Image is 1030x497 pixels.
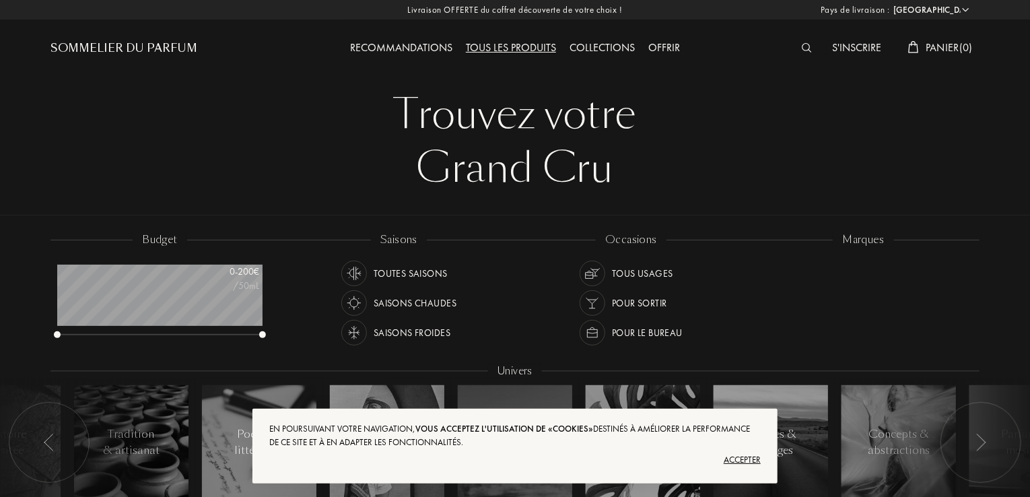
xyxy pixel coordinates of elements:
img: arr_left.svg [975,434,986,451]
div: Saisons chaudes [374,290,456,316]
img: usage_season_hot_white.svg [345,294,364,312]
div: 0 - 200 € [192,265,259,279]
img: usage_season_cold_white.svg [345,323,364,342]
div: occasions [596,232,666,248]
img: cart_white.svg [908,41,919,53]
div: S'inscrire [825,40,888,57]
span: Pays de livraison : [821,3,890,17]
a: S'inscrire [825,40,888,55]
a: Recommandations [343,40,459,55]
a: Sommelier du Parfum [50,40,197,57]
div: saisons [371,232,427,248]
div: Univers [488,364,542,379]
img: usage_season_average_white.svg [345,264,364,283]
span: Panier ( 0 ) [926,40,973,55]
img: usage_occasion_all_white.svg [583,264,602,283]
a: Collections [563,40,642,55]
div: /50mL [192,279,259,293]
img: usage_occasion_work_white.svg [583,323,602,342]
div: Poésie & littérature [231,426,288,459]
div: Grand Cru [61,141,969,195]
div: Saisons froides [374,320,450,345]
div: Tous les produits [459,40,563,57]
div: En poursuivant votre navigation, destinés à améliorer la performance de ce site et à en adapter l... [269,422,761,449]
div: Pour sortir [612,290,667,316]
a: Offrir [642,40,687,55]
div: budget [133,232,187,248]
img: search_icn_white.svg [802,43,812,53]
img: arr_left.svg [44,434,55,451]
a: Tous les produits [459,40,563,55]
div: marques [833,232,893,248]
div: Toutes saisons [374,261,448,286]
div: Collections [563,40,642,57]
div: Accepter [269,449,761,471]
img: usage_occasion_party_white.svg [583,294,602,312]
span: vous acceptez l'utilisation de «cookies» [415,423,593,434]
div: Trouvez votre [61,88,969,141]
div: Pour le bureau [612,320,683,345]
div: Tous usages [612,261,673,286]
div: Recommandations [343,40,459,57]
div: Offrir [642,40,687,57]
